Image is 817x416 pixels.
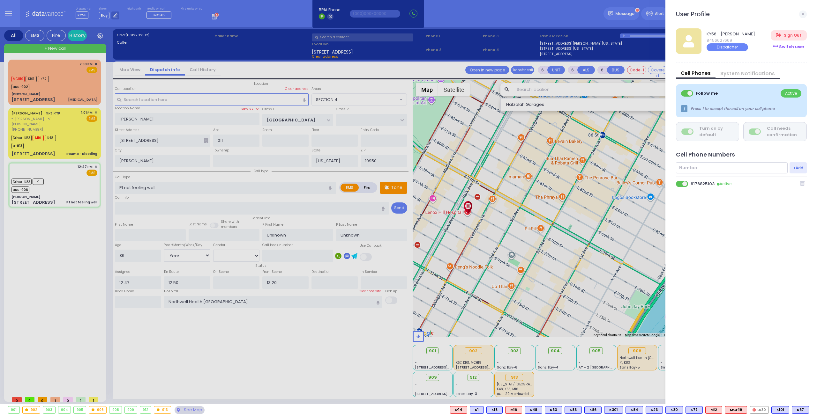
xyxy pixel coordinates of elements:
[604,406,623,414] div: BLS
[705,406,722,414] div: ALS
[545,406,562,414] div: K53
[771,406,789,414] div: K101
[717,181,731,186] small: Active
[525,406,542,414] div: BLS
[89,406,107,413] div: 906
[626,406,643,414] div: BLS
[686,406,703,414] div: BLS
[716,70,780,77] a: System Notifications
[676,162,788,173] input: Number
[691,106,775,112] span: Press 1 to accept the call on your cell phone
[646,406,663,414] div: K23
[676,151,735,158] h4: Cell Phone Numbers
[545,406,562,414] div: BLS
[486,406,503,414] div: K18
[525,406,542,414] div: K48
[109,406,122,413] div: 908
[8,406,19,413] div: 901
[790,162,807,173] button: +Add
[707,31,755,43] a: KY56 - [PERSON_NAME] 8456627669
[781,89,801,98] div: Active
[707,43,748,51] div: Dispatcher
[646,406,663,414] div: BLS
[707,31,755,37] span: KY56 - [PERSON_NAME]
[43,406,55,413] div: 903
[154,406,171,413] div: 913
[604,406,623,414] div: K301
[696,90,718,97] div: Follow me
[771,406,789,414] div: BLS
[686,406,703,414] div: K77
[450,406,467,414] div: M14
[725,406,747,414] div: ALS
[771,30,806,40] a: Sign Out
[626,406,643,414] div: K84
[753,408,756,412] img: red-radio-icon.svg
[707,37,755,44] span: 8456627669
[725,406,747,414] div: MCH19
[565,406,582,414] div: K83
[665,406,683,414] div: BLS
[676,11,710,18] h3: User Profile
[792,406,809,414] div: BLS
[565,406,582,414] div: BLS
[470,406,484,414] div: K1
[23,406,40,413] div: 902
[665,406,683,414] div: K30
[505,406,522,414] div: ALS
[792,406,809,414] div: K67
[125,406,137,413] div: 909
[450,406,467,414] div: ALS
[470,406,484,414] div: BLS
[771,41,806,52] div: Switch user
[505,406,522,414] div: M16
[58,406,71,413] div: 904
[767,125,801,138] div: Call needs confirmation
[74,406,86,413] div: 905
[584,406,602,414] div: BLS
[750,406,769,414] div: LR30
[140,406,151,413] div: 912
[486,406,503,414] div: BLS
[175,406,205,414] div: See map
[699,125,731,138] div: Turn on by default
[691,181,731,187] div: 9176825103
[705,406,722,414] div: M12
[676,70,716,77] a: Cell Phones
[584,406,602,414] div: K86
